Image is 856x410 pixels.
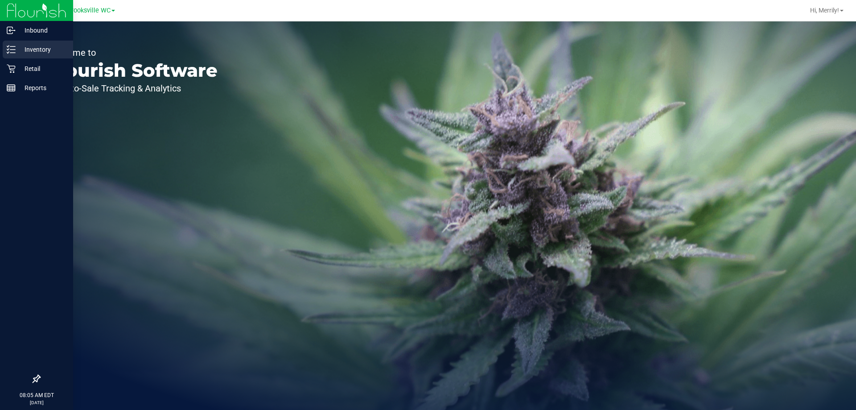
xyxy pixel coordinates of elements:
p: Reports [16,83,69,93]
inline-svg: Retail [7,64,16,73]
inline-svg: Inventory [7,45,16,54]
p: Flourish Software [48,62,218,79]
span: Brooksville WC [67,7,111,14]
inline-svg: Inbound [7,26,16,35]
p: Retail [16,63,69,74]
p: Seed-to-Sale Tracking & Analytics [48,84,218,93]
p: 08:05 AM EDT [4,391,69,399]
p: Welcome to [48,48,218,57]
span: Hi, Merrily! [810,7,839,14]
p: [DATE] [4,399,69,406]
p: Inventory [16,44,69,55]
inline-svg: Reports [7,83,16,92]
p: Inbound [16,25,69,36]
